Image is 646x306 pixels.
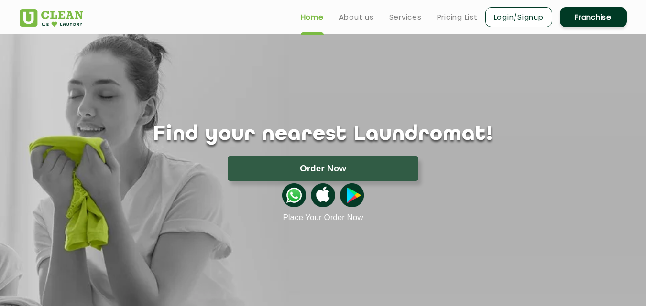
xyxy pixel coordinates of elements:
button: Order Now [228,156,418,181]
img: UClean Laundry and Dry Cleaning [20,9,83,27]
a: Login/Signup [485,7,552,27]
img: playstoreicon.png [340,183,364,207]
a: Services [389,11,422,23]
a: About us [339,11,374,23]
a: Franchise [560,7,627,27]
img: apple-icon.png [311,183,335,207]
a: Place Your Order Now [283,213,363,222]
h1: Find your nearest Laundromat! [12,123,634,147]
a: Home [301,11,324,23]
img: whatsappicon.png [282,183,306,207]
a: Pricing List [437,11,478,23]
